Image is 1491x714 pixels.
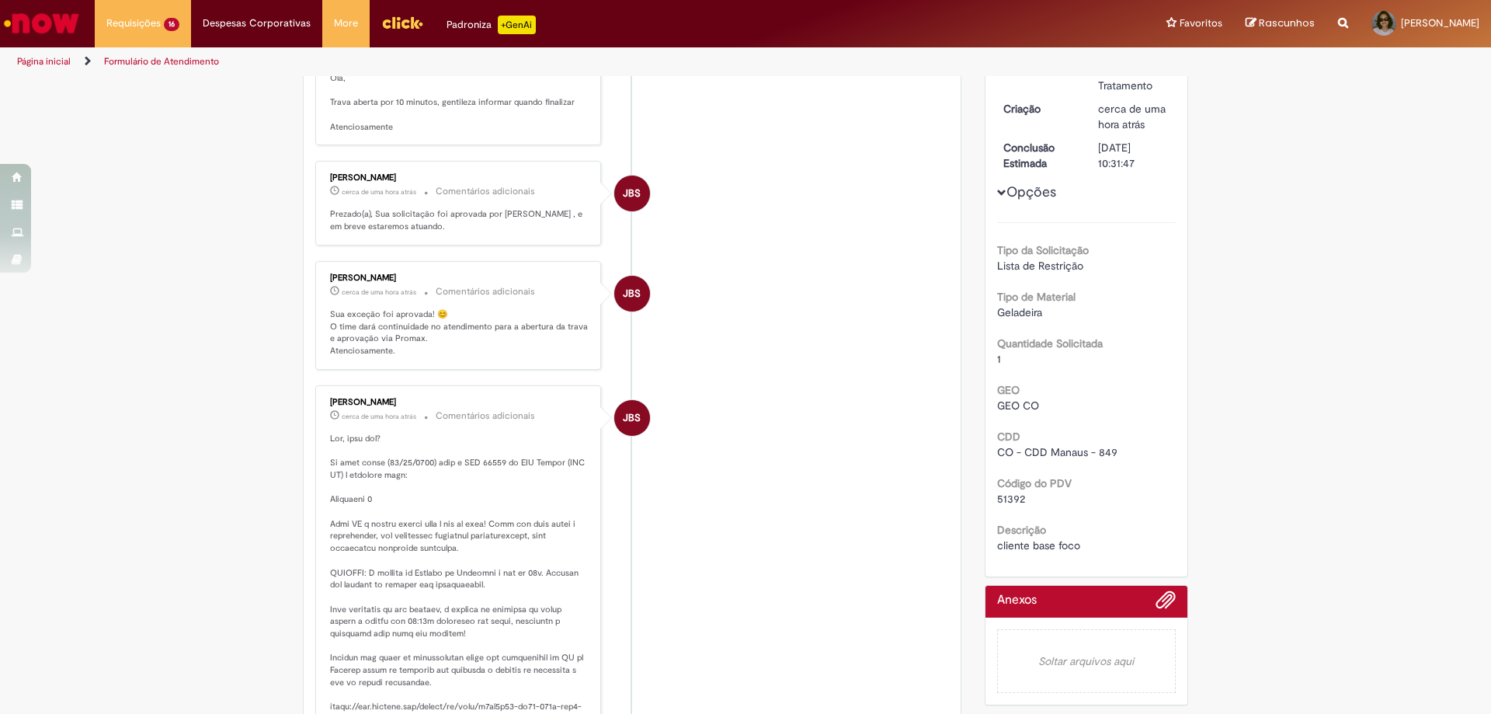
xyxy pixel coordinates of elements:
div: Jacqueline Batista Shiota [614,400,650,436]
span: Despesas Corporativas [203,16,311,31]
b: CDD [997,430,1020,444]
a: Rascunhos [1246,16,1315,31]
b: Quantidade Solicitada [997,336,1103,350]
span: JBS [623,399,641,437]
time: 29/09/2025 10:16:36 [1098,102,1166,131]
span: Favoritos [1180,16,1222,31]
b: Tipo de Material [997,290,1076,304]
span: cerca de uma hora atrás [342,412,416,421]
span: More [334,16,358,31]
div: [PERSON_NAME] [330,398,589,407]
b: Tipo da Solicitação [997,243,1089,257]
span: cerca de uma hora atrás [1098,102,1166,131]
button: Adicionar anexos [1156,590,1176,618]
em: Soltar arquivos aqui [997,629,1176,693]
span: Geladeira [997,305,1042,319]
span: CO - CDD Manaus - 849 [997,445,1117,459]
dt: Criação [992,101,1087,117]
span: cerca de uma hora atrás [342,187,416,197]
time: 29/09/2025 10:31:37 [342,412,416,421]
small: Comentários adicionais [436,409,535,423]
small: Comentários adicionais [436,185,535,198]
span: JBS [623,275,641,312]
b: GEO [997,383,1020,397]
div: [PERSON_NAME] [330,173,589,183]
div: [PERSON_NAME] [330,273,589,283]
span: cliente base foco [997,538,1080,552]
div: 29/09/2025 10:16:36 [1098,101,1170,132]
img: ServiceNow [2,8,82,39]
div: Jacqueline Batista Shiota [614,276,650,312]
span: JBS [623,175,641,212]
div: Em Tratamento [1098,62,1170,93]
a: Página inicial [17,55,71,68]
span: 1 [997,352,1001,366]
span: Rascunhos [1259,16,1315,30]
span: GEO CO [997,399,1039,413]
p: Prezado(a), Sua solicitação foi aprovada por [PERSON_NAME] , e em breve estaremos atuando. [330,208,589,232]
p: Olá, Trava aberta por 10 minutos, gentileza informar quando finalizar Atenciosamente [330,72,589,134]
span: Requisições [106,16,161,31]
div: [DATE] 10:31:47 [1098,140,1170,171]
span: cerca de uma hora atrás [342,287,416,297]
time: 29/09/2025 10:31:42 [342,287,416,297]
span: Lista de Restrição [997,259,1083,273]
b: Código do PDV [997,476,1072,490]
span: [PERSON_NAME] [1401,16,1479,30]
p: Sua exceção foi aprovada! 😊 O time dará continuidade no atendimento para a abertura da trava e ap... [330,308,589,357]
b: Descrição [997,523,1046,537]
time: 29/09/2025 10:31:47 [342,187,416,197]
span: 16 [164,18,179,31]
h2: Anexos [997,594,1037,608]
ul: Trilhas de página [12,47,982,76]
p: +GenAi [498,16,536,34]
span: 51392 [997,492,1025,506]
div: Padroniza [447,16,536,34]
div: Jacqueline Batista Shiota [614,176,650,211]
a: Formulário de Atendimento [104,55,219,68]
img: click_logo_yellow_360x200.png [381,11,423,34]
dt: Conclusão Estimada [992,140,1087,171]
small: Comentários adicionais [436,285,535,298]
